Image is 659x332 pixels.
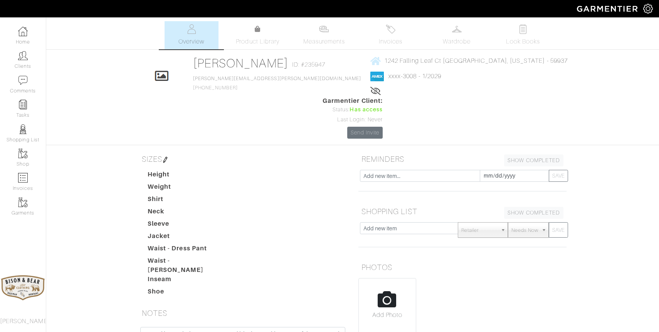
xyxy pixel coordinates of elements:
[360,222,458,234] input: Add new item
[496,21,550,49] a: Look Books
[573,2,643,15] img: garmentier-logo-header-white-b43fb05a5012e4ada735d5af1a66efaba907eab6374d6393d1fbf88cb4ef424d.png
[363,21,417,49] a: Invoices
[388,73,441,80] a: xxxx-3008 - 1/2029
[18,124,28,134] img: stylists-icon-eb353228a002819b7ec25b43dbf5f0378dd9e0616d9560372ff212230b889e62.png
[384,57,568,64] span: 1242 Falling Leaf Ct [GEOGRAPHIC_DATA], [US_STATE] - 59937
[452,24,462,34] img: wardrobe-487a4870c1b7c33e795ec22d11cfc2ed9d08956e64fb3008fe2437562e282088.svg
[142,287,230,299] dt: Shoe
[142,207,230,219] dt: Neck
[18,75,28,85] img: comment-icon-a0a6a9ef722e966f86d9cbdc48e553b5cf19dbc54f86b18d962a5391bc8f6eb6.png
[319,24,329,34] img: measurements-466bbee1fd09ba9460f595b01e5d73f9e2bff037440d3c8f018324cb6cdf7a4a.svg
[18,51,28,60] img: clients-icon-6bae9207a08558b7cb47a8932f037763ab4055f8c8b6bfacd5dc20c3e0201464.png
[139,305,347,321] h5: NOTES
[236,37,279,46] span: Product Library
[643,4,653,13] img: gear-icon-white-bd11855cb880d31180b6d7d6211b90ccbf57a29d726f0c71d8c61bd08dd39cc2.png
[360,170,480,182] input: Add new item...
[162,157,168,163] img: pen-cf24a1663064a2ec1b9c1bd2387e9de7a2fa800b781884d57f21acf72779bad2.png
[370,72,384,81] img: american_express-1200034d2e149cdf2cc7894a33a747db654cf6f8355cb502592f1d228b2ac700.png
[18,100,28,109] img: reminder-icon-8004d30b9f0a5d33ae49ab947aed9ed385cf756f9e5892f1edd6e32f2345188e.png
[504,154,563,166] a: SHOW COMPLETED
[430,21,484,49] a: Wardrobe
[461,223,498,238] span: Retailer
[193,76,361,81] a: [PERSON_NAME][EMAIL_ADDRESS][PERSON_NAME][DOMAIN_NAME]
[504,207,563,219] a: SHOW COMPLETED
[139,151,347,167] h5: SIZES
[18,27,28,36] img: dashboard-icon-dbcd8f5a0b271acd01030246c82b418ddd0df26cd7fceb0bd07c9910d44c42f6.png
[193,56,288,70] a: [PERSON_NAME]
[292,60,326,69] span: ID: #235947
[297,21,351,49] a: Measurements
[379,37,402,46] span: Invoices
[358,204,567,219] h5: SHOPPING LIST
[549,222,568,238] button: SAVE
[142,195,230,207] dt: Shirt
[511,223,538,238] span: Needs Now
[142,231,230,244] dt: Jacket
[358,260,567,275] h5: PHOTOS
[303,37,345,46] span: Measurements
[443,37,471,46] span: Wardrobe
[347,127,383,139] a: Send Invite
[323,96,383,106] span: Garmentier Client:
[323,106,383,114] div: Status:
[178,37,204,46] span: Overview
[506,37,540,46] span: Look Books
[142,182,230,195] dt: Weight
[165,21,219,49] a: Overview
[187,24,196,34] img: basicinfo-40fd8af6dae0f16599ec9e87c0ef1c0a1fdea2edbe929e3d69a839185d80c458.svg
[18,149,28,158] img: garments-icon-b7da505a4dc4fd61783c78ac3ca0ef83fa9d6f193b1c9dc38574b1d14d53ca28.png
[18,198,28,207] img: garments-icon-b7da505a4dc4fd61783c78ac3ca0ef83fa9d6f193b1c9dc38574b1d14d53ca28.png
[18,173,28,183] img: orders-icon-0abe47150d42831381b5fb84f609e132dff9fe21cb692f30cb5eec754e2cba89.png
[323,116,383,124] div: Last Login: Never
[142,219,230,231] dt: Sleeve
[370,56,568,65] a: 1242 Falling Leaf Ct [GEOGRAPHIC_DATA], [US_STATE] - 59937
[142,244,230,256] dt: Waist - Dress Pant
[142,170,230,182] dt: Height
[193,76,361,91] span: [PHONE_NUMBER]
[358,151,567,167] h5: REMINDERS
[518,24,528,34] img: todo-9ac3debb85659649dc8f770b8b6100bb5dab4b48dedcbae339e5042a72dfd3cc.svg
[549,170,568,182] button: SAVE
[142,256,230,275] dt: Waist - [PERSON_NAME]
[231,25,285,46] a: Product Library
[386,24,395,34] img: orders-27d20c2124de7fd6de4e0e44c1d41de31381a507db9b33961299e4e07d508b8c.svg
[350,106,383,114] span: Has access
[142,275,230,287] dt: Inseam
